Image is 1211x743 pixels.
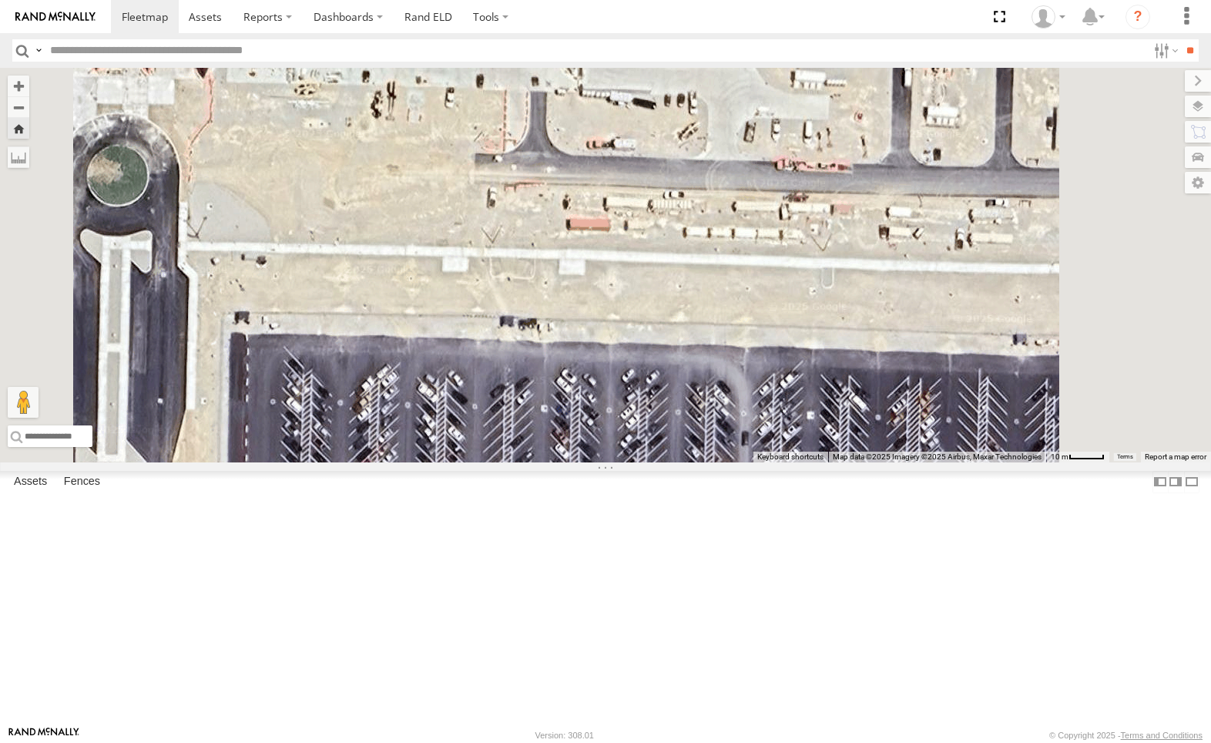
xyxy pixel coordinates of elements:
button: Zoom Home [8,118,29,139]
label: Search Query [32,39,45,62]
i: ? [1125,5,1150,29]
label: Fences [56,471,108,493]
button: Zoom in [8,76,29,96]
span: Map data ©2025 Imagery ©2025 Airbus, Maxar Technologies [833,452,1042,461]
label: Measure [8,146,29,168]
label: Search Filter Options [1148,39,1181,62]
div: Version: 308.01 [535,731,594,740]
a: Visit our Website [8,728,79,743]
button: Keyboard shortcuts [757,452,824,462]
label: Dock Summary Table to the Right [1168,471,1183,493]
label: Dock Summary Table to the Left [1152,471,1168,493]
button: Zoom out [8,96,29,118]
a: Terms (opens in new tab) [1117,454,1133,460]
a: Report a map error [1145,452,1206,461]
label: Map Settings [1185,172,1211,193]
a: Terms and Conditions [1121,731,1203,740]
div: Mike Seta [1026,5,1071,29]
button: Map Scale: 10 m per 43 pixels [1046,452,1109,462]
div: © Copyright 2025 - [1049,731,1203,740]
span: 10 m [1051,452,1068,461]
label: Assets [6,471,55,493]
button: Drag Pegman onto the map to open Street View [8,387,39,418]
label: Hide Summary Table [1184,471,1199,493]
img: rand-logo.svg [15,12,96,22]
